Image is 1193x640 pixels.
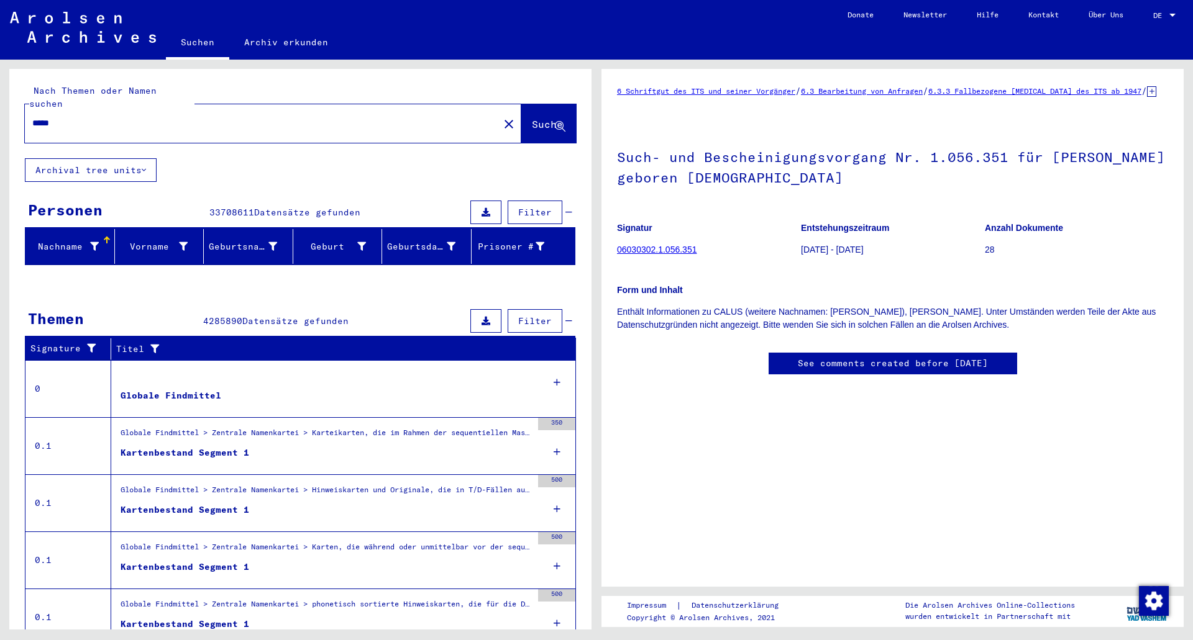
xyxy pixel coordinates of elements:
button: Suche [521,104,576,143]
span: Filter [518,207,552,218]
p: [DATE] - [DATE] [801,243,984,256]
p: Copyright © Arolsen Archives, 2021 [627,612,793,623]
div: Geburtsname [209,240,277,253]
div: Geburt‏ [298,240,367,253]
div: Vorname [120,240,188,253]
td: 0.1 [25,531,111,588]
div: 500 [538,532,575,544]
span: 33708611 [209,207,254,218]
div: 350 [538,418,575,430]
a: 6 Schriftgut des ITS und seiner Vorgänger [617,86,795,96]
a: Impressum [627,599,676,612]
a: Archiv erkunden [229,27,343,57]
div: Globale Findmittel > Zentrale Namenkartei > Karten, die während oder unmittelbar vor der sequenti... [121,541,532,559]
div: Titel [116,343,551,356]
div: Kartenbestand Segment 1 [121,446,249,459]
span: Datensätze gefunden [242,315,349,327]
div: 500 [538,589,575,602]
mat-header-cell: Geburt‏ [293,229,383,264]
div: Globale Findmittel > Zentrale Namenkartei > phonetisch sortierte Hinweiskarten, die für die Digit... [121,598,532,616]
mat-icon: close [501,117,516,132]
a: See comments created before [DATE] [798,357,988,370]
div: Kartenbestand Segment 1 [121,618,249,631]
div: Titel [116,339,564,359]
div: Globale Findmittel > Zentrale Namenkartei > Karteikarten, die im Rahmen der sequentiellen Massend... [121,427,532,444]
a: Datenschutzerklärung [682,599,793,612]
mat-header-cell: Geburtsname [204,229,293,264]
td: 0 [25,360,111,417]
mat-header-cell: Nachname [25,229,115,264]
div: Vorname [120,237,204,256]
p: Enthält Informationen zu CALUS (weitere Nachnamen: [PERSON_NAME]), [PERSON_NAME]. Unter Umständen... [617,305,1168,331]
p: wurden entwickelt in Partnerschaft mit [905,611,1075,622]
img: yv_logo.png [1124,595,1171,626]
div: Signature [30,342,101,355]
span: 4285890 [203,315,242,327]
button: Clear [496,111,521,136]
b: Signatur [617,223,652,233]
button: Filter [508,309,562,333]
div: Globale Findmittel > Zentrale Namenkartei > Hinweiskarten und Originale, die in T/D-Fällen aufgef... [121,484,532,502]
button: Filter [508,201,562,224]
span: DE [1153,11,1167,20]
div: Nachname [30,237,114,256]
div: Geburtsdatum [387,237,471,256]
div: Globale Findmittel [121,389,221,402]
div: Personen [28,199,103,221]
div: Kartenbestand Segment 1 [121,561,249,574]
img: Arolsen_neg.svg [10,12,156,43]
p: Die Arolsen Archives Online-Collections [905,600,1075,611]
a: Suchen [166,27,229,60]
div: Signature [30,339,114,359]
b: Anzahl Dokumente [985,223,1063,233]
td: 0.1 [25,474,111,531]
img: Zustimmung ändern [1139,586,1169,616]
span: Suche [532,118,563,130]
span: / [1141,85,1147,96]
mat-header-cell: Geburtsdatum [382,229,472,264]
button: Archival tree units [25,158,157,182]
span: / [795,85,801,96]
div: Kartenbestand Segment 1 [121,503,249,516]
mat-header-cell: Prisoner # [472,229,575,264]
div: Themen [28,307,84,330]
mat-header-cell: Vorname [115,229,204,264]
a: 6.3.3 Fallbezogene [MEDICAL_DATA] des ITS ab 1947 [928,86,1141,96]
p: 28 [985,243,1168,256]
a: 06030302.1.056.351 [617,245,697,255]
div: Nachname [30,240,99,253]
mat-label: Nach Themen oder Namen suchen [29,85,157,109]
b: Form und Inhalt [617,285,683,295]
span: / [923,85,928,96]
div: Geburt‏ [298,237,382,256]
b: Entstehungszeitraum [801,223,889,233]
span: Filter [518,315,552,327]
h1: Such- und Bescheinigungsvorgang Nr. 1.056.351 für [PERSON_NAME] geboren [DEMOGRAPHIC_DATA] [617,128,1168,204]
div: Prisoner # [477,240,545,253]
div: Geburtsname [209,237,293,256]
div: Prisoner # [477,237,560,256]
div: | [627,599,793,612]
div: Geburtsdatum [387,240,455,253]
div: 500 [538,475,575,487]
a: 6.3 Bearbeitung von Anfragen [801,86,923,96]
span: Datensätze gefunden [254,207,360,218]
td: 0.1 [25,417,111,474]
